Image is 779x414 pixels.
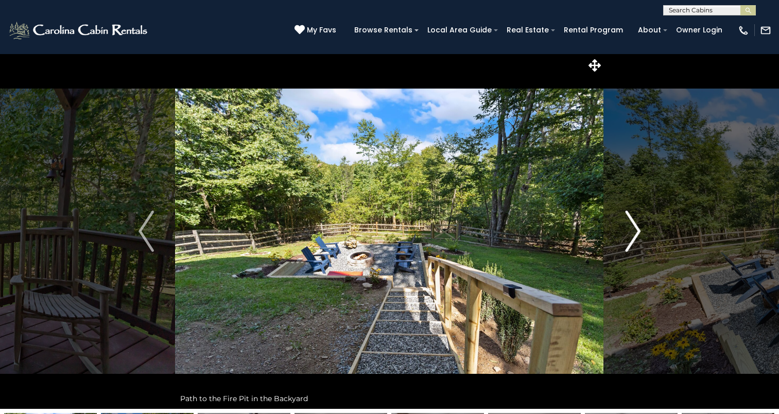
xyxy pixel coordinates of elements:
[139,211,154,252] img: arrow
[117,54,175,409] button: Previous
[760,25,771,36] img: mail-regular-white.png
[422,22,497,38] a: Local Area Guide
[671,22,728,38] a: Owner Login
[349,22,418,38] a: Browse Rentals
[295,25,339,36] a: My Favs
[633,22,666,38] a: About
[625,211,640,252] img: arrow
[738,25,749,36] img: phone-regular-white.png
[8,20,150,41] img: White-1-2.png
[307,25,336,36] span: My Favs
[501,22,554,38] a: Real Estate
[175,388,603,409] div: Path to the Fire Pit in the Backyard
[604,54,662,409] button: Next
[559,22,628,38] a: Rental Program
